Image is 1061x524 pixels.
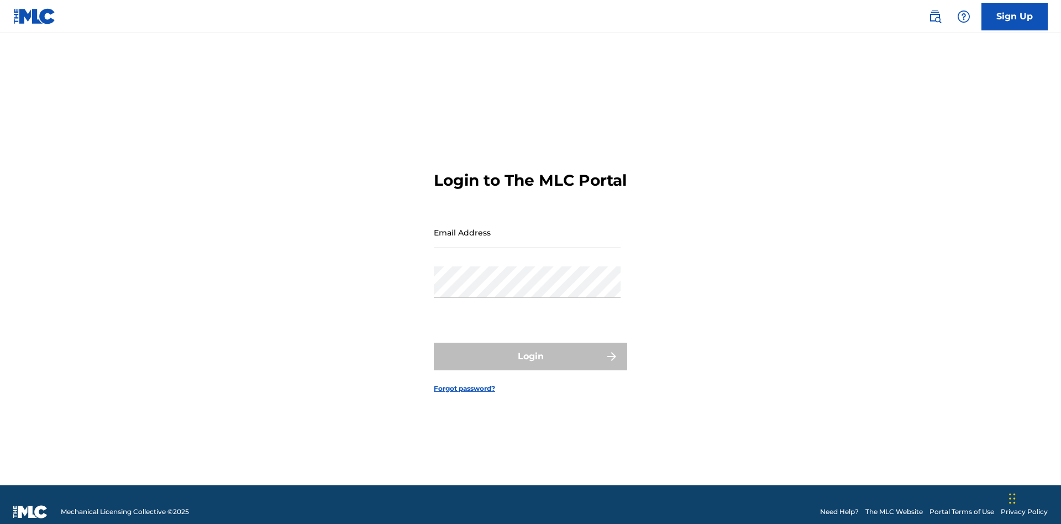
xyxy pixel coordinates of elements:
a: Need Help? [820,507,859,517]
a: Privacy Policy [1001,507,1048,517]
a: Forgot password? [434,384,495,394]
img: help [957,10,970,23]
img: logo [13,505,48,518]
img: search [928,10,942,23]
a: Public Search [924,6,946,28]
a: The MLC Website [865,507,923,517]
h3: Login to The MLC Portal [434,171,627,190]
span: Mechanical Licensing Collective © 2025 [61,507,189,517]
a: Sign Up [981,3,1048,30]
img: MLC Logo [13,8,56,24]
div: Drag [1009,482,1016,515]
iframe: Chat Widget [1006,471,1061,524]
div: Help [953,6,975,28]
a: Portal Terms of Use [929,507,994,517]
